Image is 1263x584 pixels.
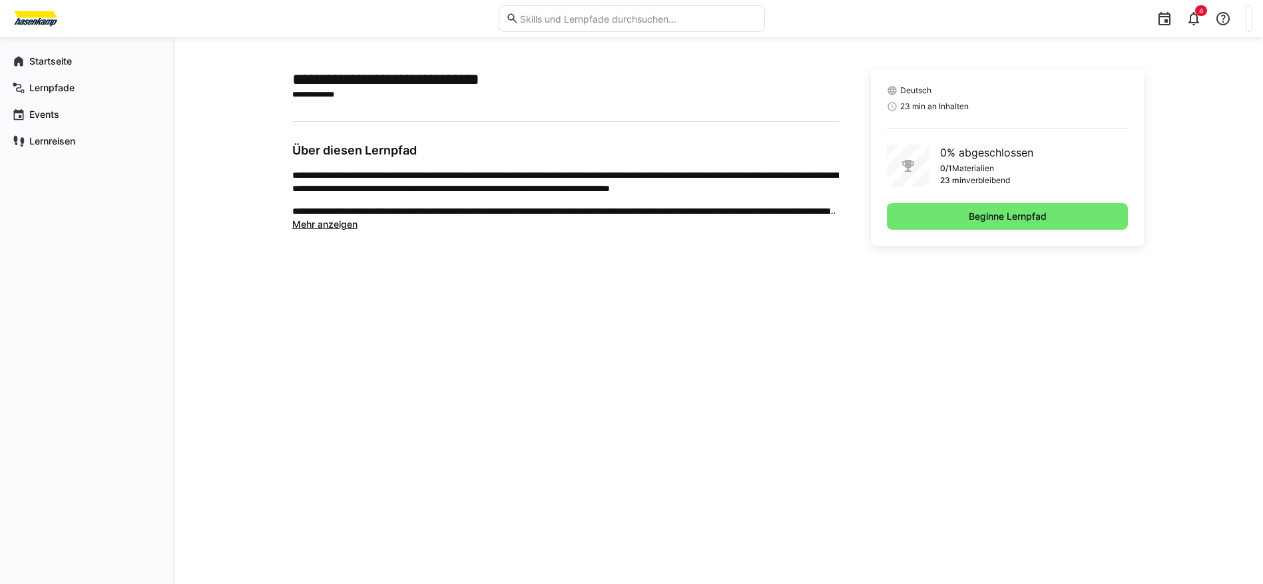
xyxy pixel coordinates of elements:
[292,143,839,158] h3: Über diesen Lernpfad
[952,163,994,174] p: Materialien
[966,175,1010,186] p: verbleibend
[1199,7,1203,15] span: 4
[940,163,952,174] p: 0/1
[940,145,1033,160] p: 0% abgeschlossen
[887,203,1129,230] button: Beginne Lernpfad
[940,175,966,186] p: 23 min
[967,210,1049,223] span: Beginne Lernpfad
[900,101,969,112] span: 23 min an Inhalten
[900,85,931,96] span: Deutsch
[292,218,358,230] span: Mehr anzeigen
[519,13,757,25] input: Skills und Lernpfade durchsuchen…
